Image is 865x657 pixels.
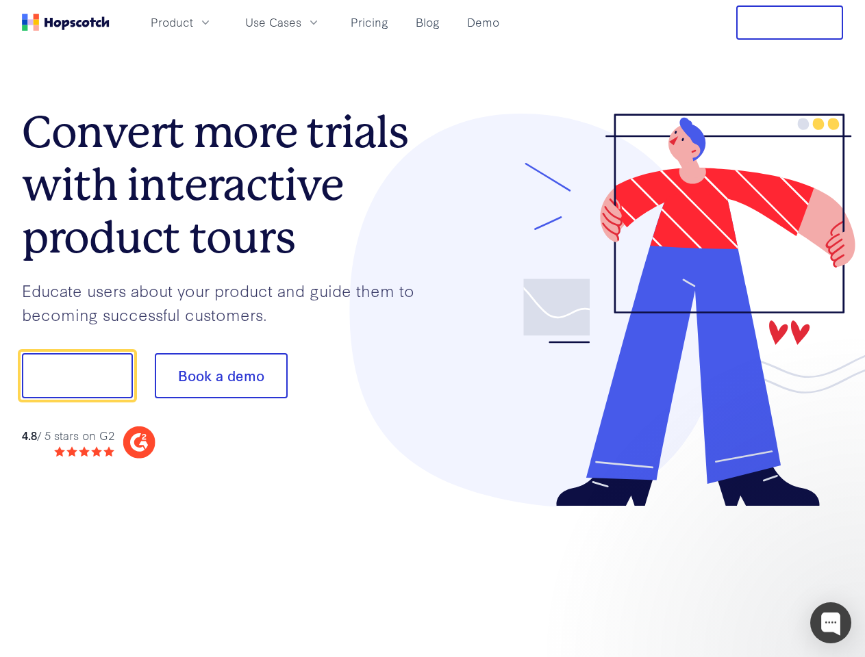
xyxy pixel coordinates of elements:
h1: Convert more trials with interactive product tours [22,106,433,263]
div: / 5 stars on G2 [22,427,114,444]
button: Use Cases [237,11,329,34]
span: Product [151,14,193,31]
p: Educate users about your product and guide them to becoming successful customers. [22,279,433,326]
a: Home [22,14,110,31]
strong: 4.8 [22,427,37,443]
a: Pricing [345,11,394,34]
span: Use Cases [245,14,301,31]
button: Book a demo [155,353,288,398]
a: Blog [410,11,445,34]
button: Product [142,11,221,34]
a: Demo [462,11,505,34]
button: Free Trial [736,5,843,40]
button: Show me! [22,353,133,398]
